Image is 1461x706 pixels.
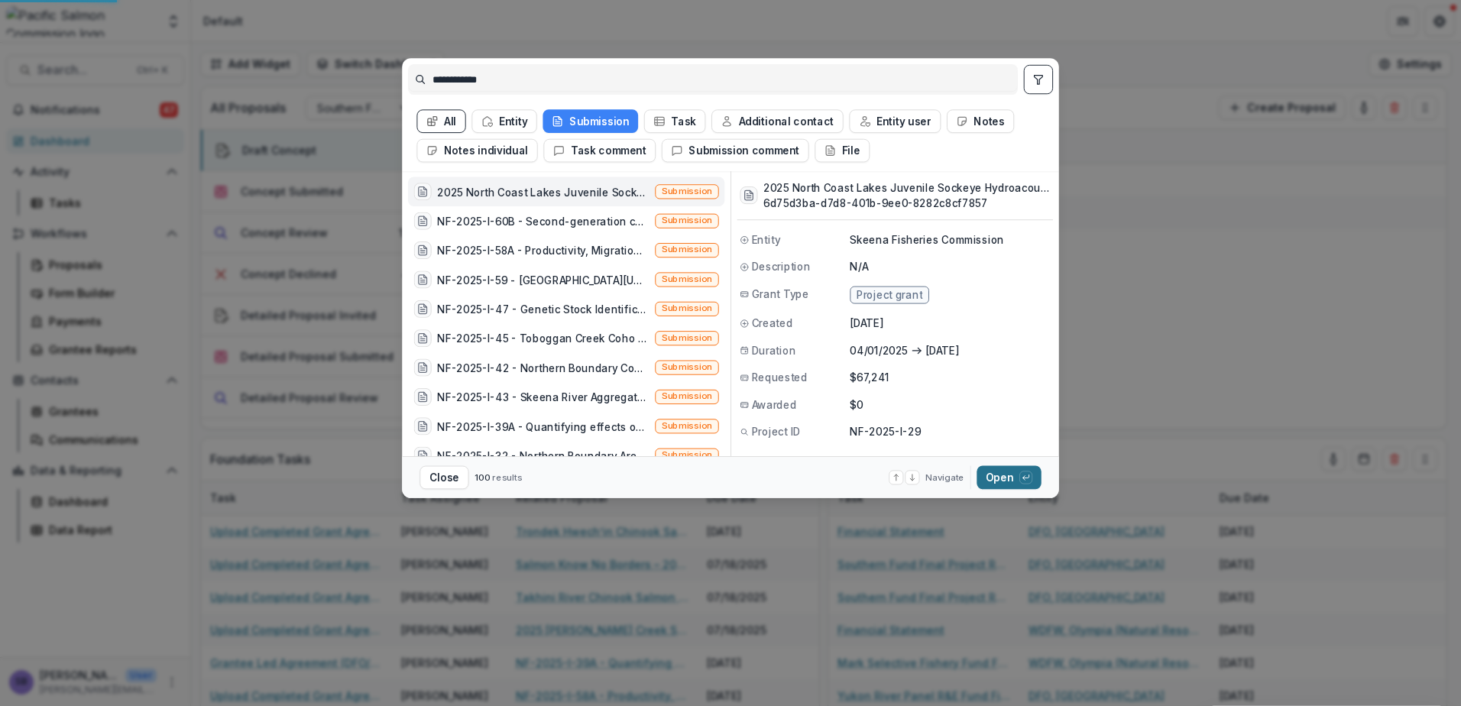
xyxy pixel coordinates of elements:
[752,370,808,385] span: Requested
[662,362,712,373] span: Submission
[850,424,1050,439] p: NF-2025-I-29
[947,109,1014,133] button: Notes
[471,109,536,133] button: Entity
[543,109,638,133] button: Submission
[1024,65,1053,94] button: toggle filters
[416,139,537,163] button: Notes individual
[662,274,712,285] span: Submission
[752,342,796,358] span: Duration
[437,389,649,404] div: NF-2025-I-43 - Skeena River Aggregate Coho Salmon Escapement Estimator (Year 7)
[492,471,522,482] span: results
[662,450,712,461] span: Submission
[437,331,649,346] div: NF-2025-I-45 - Toboggan Creek Coho Indicator Program
[437,213,649,228] div: NF-2025-I-60B - Second-generation consequences of sockeye salmon enhancement in [GEOGRAPHIC_DATA]...
[437,301,649,316] div: NF-2025-I-47 - Genetic Stock Identification of Chinook and Coho salmon caught in Northern [GEOGRA...
[752,316,793,331] span: Created
[925,471,964,484] span: Navigate
[437,419,649,434] div: NF-2025-I-39A - Quantifying effects of [MEDICAL_DATA] deficiency on marine survival of Chinook Sa...
[850,370,1050,385] p: $67,241
[662,332,712,343] span: Submission
[815,139,870,163] button: File
[752,259,811,274] span: Description
[662,391,712,402] span: Submission
[420,466,468,490] button: Close
[543,139,656,163] button: Task comment
[850,232,1050,248] p: Skeena Fisheries Commission
[857,289,922,301] span: Project grant
[644,109,706,133] button: Task
[437,184,649,199] div: 2025 North Coast Lakes Juvenile Sockeye Hydroacoustic Surveys – [PERSON_NAME][GEOGRAPHIC_DATA]
[752,397,797,412] span: Awarded
[437,448,649,463] div: NF-2025-I-32 - Northern Boundary Area Sockeye Salmon Genetic Stock Identification for 2025
[977,466,1041,490] button: Open
[850,316,1050,331] p: [DATE]
[475,471,490,482] span: 100
[752,424,801,439] span: Project ID
[662,215,712,226] span: Submission
[752,232,780,248] span: Entity
[662,303,712,314] span: Submission
[850,342,908,358] p: 04/01/2025
[662,186,712,196] span: Submission
[925,342,958,358] p: [DATE]
[437,242,649,257] div: NF-2025-I-58A - Productivity, Migration Timing, and Survival of Sockeye, Coho, and Pink Salmon at...
[850,259,1050,274] p: N/A
[850,397,1050,412] p: $0
[662,245,712,255] span: Submission
[763,180,1050,195] h3: 2025 North Coast Lakes Juvenile Sockeye Hydroacoustic Surveys – [PERSON_NAME][GEOGRAPHIC_DATA]
[437,360,649,375] div: NF-2025-I-42 - Northern Boundary Coho Salmon Genetic Baseline Augmentation
[752,287,809,302] span: Grant Type
[437,272,649,287] div: NF-2025-I-59 - [GEOGRAPHIC_DATA][US_STATE] Coastal Monitoring
[662,420,712,431] span: Submission
[662,139,809,163] button: Submission comment
[711,109,844,133] button: Additional contact
[849,109,941,133] button: Entity user
[416,109,465,133] button: All
[763,196,1050,211] h3: 6d75d3ba-d7d8-401b-9ee0-8282c8cf7857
